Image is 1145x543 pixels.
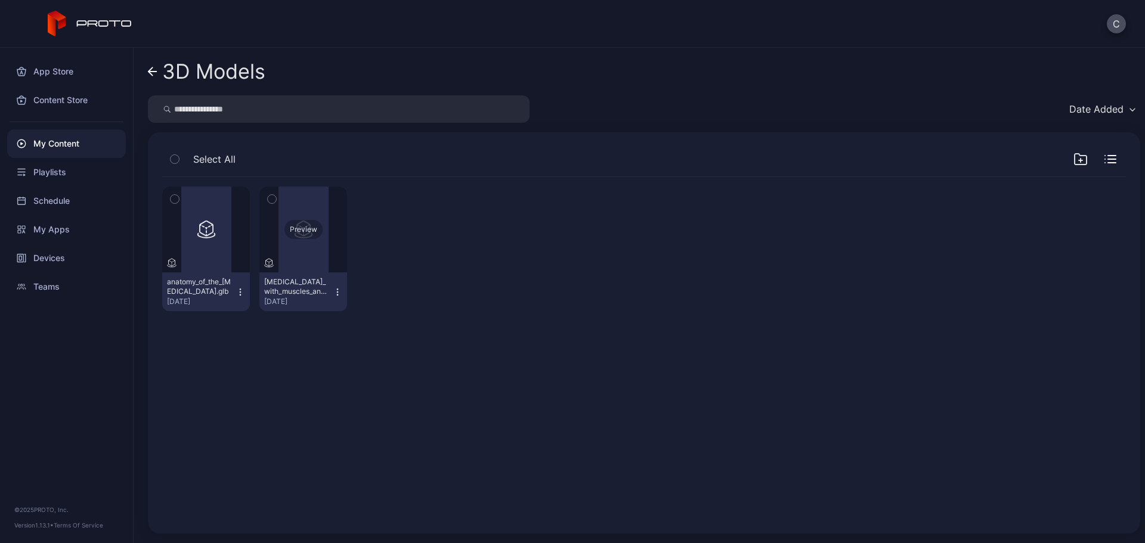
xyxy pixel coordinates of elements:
[259,272,347,311] button: [MEDICAL_DATA]_with_muscles_and_ligaments.glb[DATE]
[7,86,126,114] a: Content Store
[264,277,330,296] div: larynx_with_muscles_and_ligaments.glb
[193,152,236,166] span: Select All
[162,272,250,311] button: anatomy_of_the_[MEDICAL_DATA].glb[DATE]
[264,297,333,306] div: [DATE]
[7,187,126,215] a: Schedule
[7,57,126,86] a: App Store
[14,522,54,529] span: Version 1.13.1 •
[162,60,265,83] div: 3D Models
[167,277,233,296] div: anatomy_of_the_inner_ear.glb
[1069,103,1124,115] div: Date Added
[14,505,119,514] div: © 2025 PROTO, Inc.
[54,522,103,529] a: Terms Of Service
[7,272,126,301] a: Teams
[7,244,126,272] a: Devices
[284,220,323,239] div: Preview
[7,215,126,244] a: My Apps
[1107,14,1126,33] button: C
[7,129,126,158] a: My Content
[148,57,265,86] a: 3D Models
[1063,95,1140,123] button: Date Added
[7,158,126,187] a: Playlists
[167,297,236,306] div: [DATE]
